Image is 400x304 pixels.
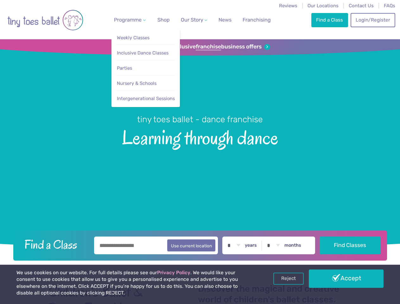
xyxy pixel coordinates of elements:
[117,65,132,71] span: Parties
[117,80,156,86] span: Nursery & Schools
[245,243,257,248] label: years
[309,269,384,288] a: Accept
[111,14,148,26] a: Programme
[279,3,297,9] a: Reviews
[219,17,232,23] span: News
[117,96,175,101] span: Intergenerational Sessions
[116,32,175,44] a: Weekly Classes
[116,47,175,59] a: Inclusive Dance Classes
[216,14,234,26] a: News
[308,3,339,9] a: Our Locations
[351,13,395,27] a: Login/Register
[116,78,175,89] a: Nursery & Schools
[311,13,348,27] a: Find a Class
[157,17,170,23] span: Shop
[320,237,381,254] button: Find Classes
[16,269,255,297] p: We use cookies on our website. For full details please see our . We would like your consent to us...
[117,35,149,41] span: Weekly Classes
[284,243,301,248] label: months
[137,114,263,124] small: tiny toes ballet - dance franchise
[7,4,83,36] img: tiny toes ballet
[117,50,168,56] span: Inclusive Dance Classes
[167,239,216,251] button: Use current location
[155,14,172,26] a: Shop
[178,14,210,26] a: Our Story
[273,273,304,285] a: Reject
[116,93,175,104] a: Intergenerational Sessions
[130,43,270,50] a: Sign up for our exclusivefranchisebusiness offers
[19,237,90,252] h2: Find a Class
[243,17,271,23] span: Franchising
[116,62,175,74] a: Parties
[384,3,395,9] a: FAQs
[240,14,273,26] a: Franchising
[196,43,221,50] strong: franchise
[181,17,203,23] span: Our Story
[157,270,190,275] a: Privacy Policy
[349,3,374,9] a: Contact Us
[114,17,142,23] span: Programme
[10,125,390,149] span: Learning through dance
